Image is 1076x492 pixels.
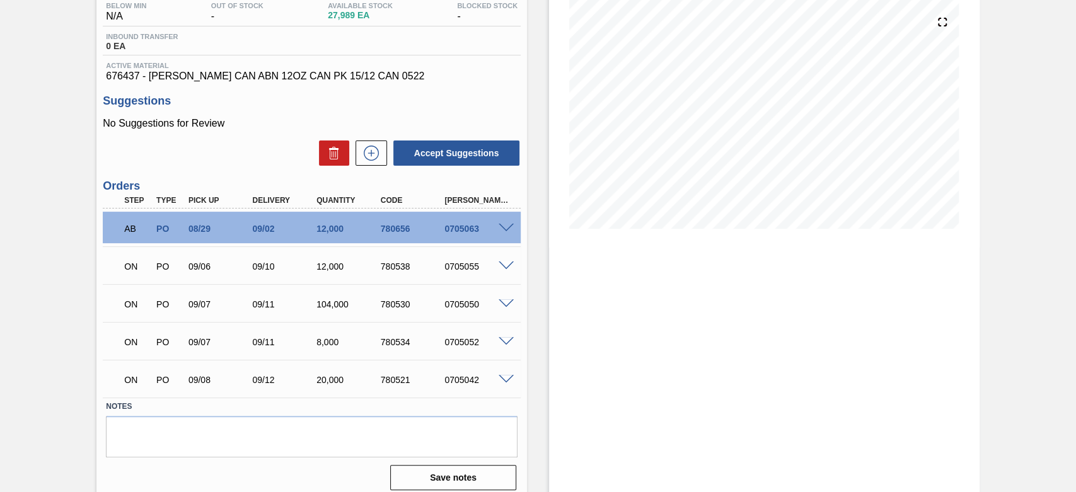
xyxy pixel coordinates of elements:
span: Out Of Stock [211,2,263,9]
div: 20,000 [313,375,385,385]
div: Code [378,196,449,205]
div: Negotiating Order [121,290,154,318]
div: Purchase order [153,337,186,347]
div: 09/11/2025 [249,337,320,347]
div: 09/11/2025 [249,299,320,309]
div: Negotiating Order [121,366,154,394]
p: No Suggestions for Review [103,118,521,129]
div: 0705055 [441,261,512,272]
p: AB [124,224,151,234]
div: - [454,2,521,22]
label: Notes [106,398,518,416]
div: Type [153,196,186,205]
span: Available Stock [328,2,393,9]
div: Negotiating Order [121,328,154,356]
button: Save notes [390,465,516,490]
div: 09/07/2025 [185,337,257,347]
span: Below Min [106,2,146,9]
div: 780521 [378,375,449,385]
div: Quantity [313,196,385,205]
span: 27,989 EA [328,11,393,20]
div: 104,000 [313,299,385,309]
span: Inbound Transfer [106,33,178,40]
div: 09/10/2025 [249,261,320,272]
div: 780538 [378,261,449,272]
div: Purchase order [153,299,186,309]
span: 0 EA [106,42,178,51]
div: 780534 [378,337,449,347]
div: 0705042 [441,375,512,385]
span: Blocked Stock [457,2,518,9]
div: - [208,2,267,22]
p: ON [124,261,151,272]
span: 676437 - [PERSON_NAME] CAN ABN 12OZ CAN PK 15/12 CAN 0522 [106,71,518,82]
h3: Suggestions [103,94,521,108]
div: N/A [103,2,149,22]
div: Pick up [185,196,257,205]
p: ON [124,337,151,347]
div: Delete Suggestions [313,140,349,166]
div: 0705063 [441,224,512,234]
div: [PERSON_NAME]. ID [441,196,512,205]
h3: Orders [103,180,521,193]
div: 08/29/2025 [185,224,257,234]
div: Step [121,196,154,205]
div: Purchase order [153,375,186,385]
div: 0705052 [441,337,512,347]
div: Purchase order [153,224,186,234]
p: ON [124,375,151,385]
div: 780530 [378,299,449,309]
div: 09/07/2025 [185,299,257,309]
div: 8,000 [313,337,385,347]
div: Delivery [249,196,320,205]
div: 0705050 [441,299,512,309]
div: 09/02/2025 [249,224,320,234]
p: ON [124,299,151,309]
div: New suggestion [349,140,387,166]
button: Accept Suggestions [393,140,519,166]
div: Awaiting Billing [121,215,154,243]
div: 09/12/2025 [249,375,320,385]
div: Negotiating Order [121,253,154,280]
span: Active Material [106,62,518,69]
div: 780656 [378,224,449,234]
div: 12,000 [313,224,385,234]
div: 09/06/2025 [185,261,257,272]
div: 12,000 [313,261,385,272]
div: Accept Suggestions [387,139,521,167]
div: Purchase order [153,261,186,272]
div: 09/08/2025 [185,375,257,385]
